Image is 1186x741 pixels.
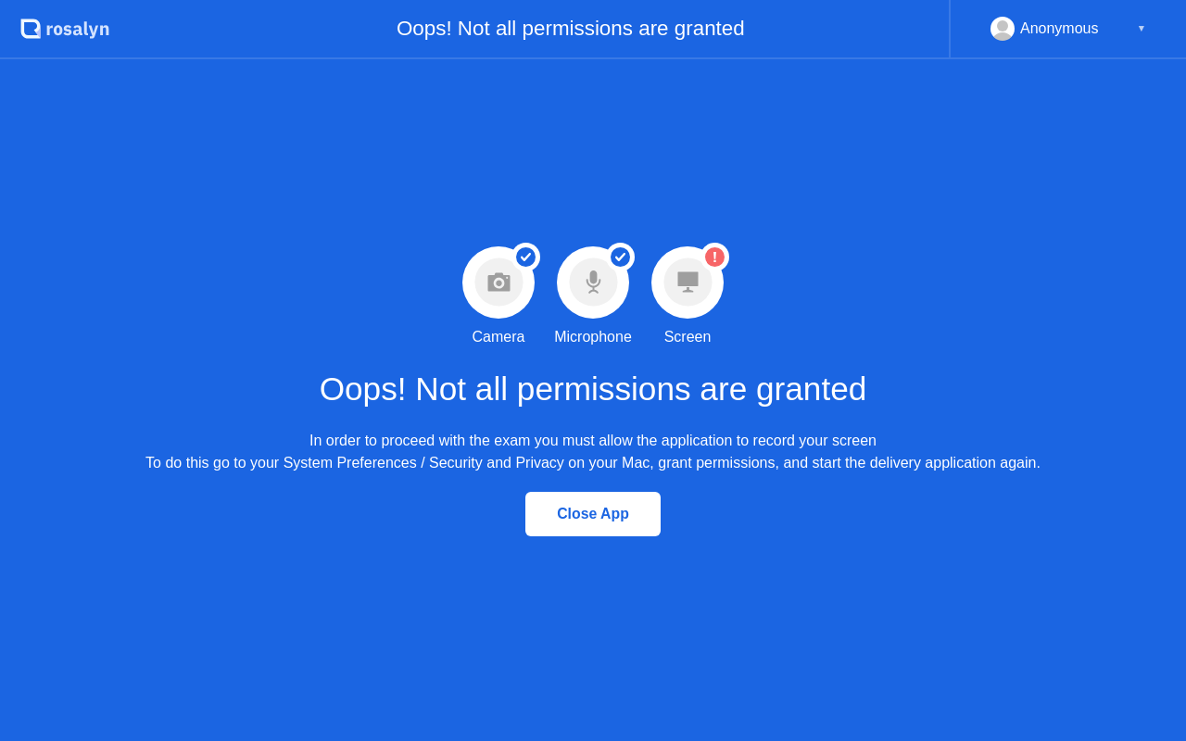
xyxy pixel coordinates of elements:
h1: Oops! Not all permissions are granted [320,365,867,414]
div: ▼ [1137,17,1146,41]
div: Close App [531,506,655,522]
div: Screen [664,326,712,348]
div: Anonymous [1020,17,1099,41]
div: Microphone [554,326,632,348]
div: Camera [473,326,525,348]
div: In order to proceed with the exam you must allow the application to record your screen To do this... [145,430,1041,474]
button: Close App [525,492,661,536]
